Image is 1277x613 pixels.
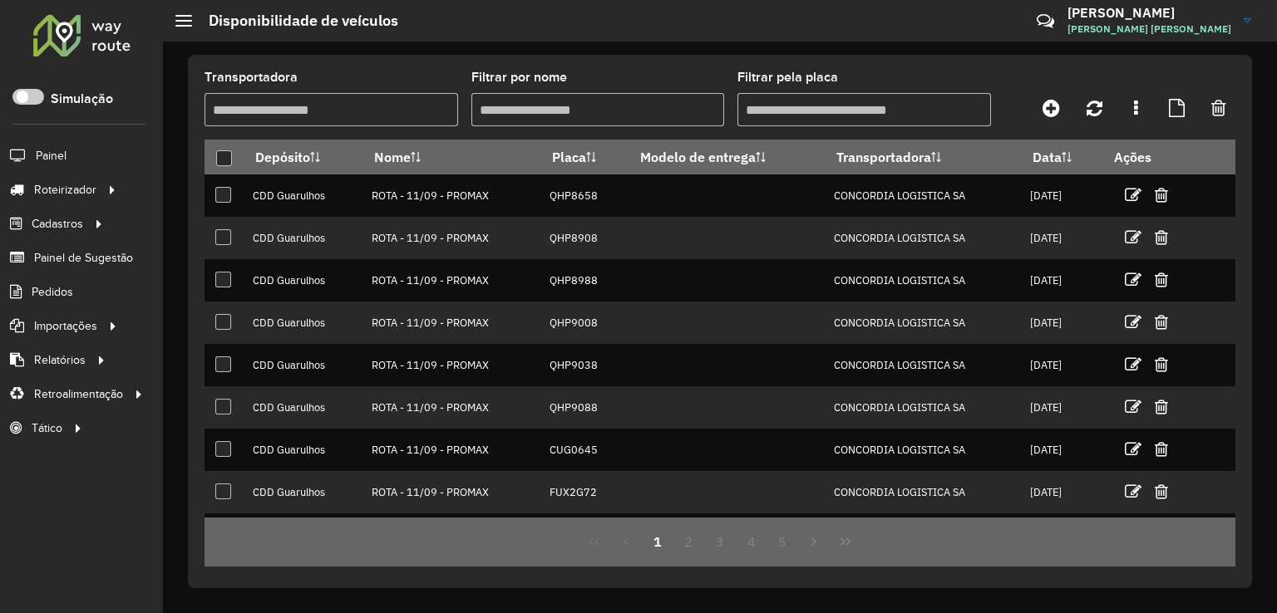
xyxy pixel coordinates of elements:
[1155,184,1168,206] a: Excluir
[1103,140,1203,174] th: Ações
[32,283,73,301] span: Pedidos
[540,259,629,302] td: QHP8988
[1125,438,1141,460] a: Editar
[244,471,362,513] td: CDD Guarulhos
[1125,395,1141,418] a: Editar
[1155,480,1168,503] a: Excluir
[1021,386,1102,429] td: [DATE]
[825,429,1021,471] td: CONCORDIA LOGISTICA SA
[1155,268,1168,291] a: Excluir
[825,344,1021,386] td: CONCORDIA LOGISTICA SA
[1021,344,1102,386] td: [DATE]
[1125,311,1141,333] a: Editar
[36,147,67,164] span: Painel
[825,386,1021,429] td: CONCORDIA LOGISTICA SA
[540,471,629,513] td: FUX2G72
[1021,513,1102,556] td: [DATE]
[34,181,96,199] span: Roteirizador
[362,471,540,513] td: ROTA - 11/09 - PROMAX
[825,513,1021,556] td: CONCORDIA LOGISTICA SA
[34,249,133,267] span: Painel de Sugestão
[1155,226,1168,248] a: Excluir
[1021,140,1102,174] th: Data
[830,526,861,557] button: Last Page
[736,526,767,557] button: 4
[1021,471,1102,513] td: [DATE]
[362,174,540,217] td: ROTA - 11/09 - PROMAX
[1021,217,1102,259] td: [DATE]
[51,89,113,109] label: Simulação
[642,526,673,557] button: 1
[362,259,540,302] td: ROTA - 11/09 - PROMAX
[825,140,1021,174] th: Transportadora
[629,140,825,174] th: Modelo de entrega
[362,513,540,556] td: ROTA - 11/09 - PROMAX
[32,215,83,233] span: Cadastros
[1125,184,1141,206] a: Editar
[244,386,362,429] td: CDD Guarulhos
[825,174,1021,217] td: CONCORDIA LOGISTICA SA
[1155,438,1168,460] a: Excluir
[244,429,362,471] td: CDD Guarulhos
[825,302,1021,344] td: CONCORDIA LOGISTICA SA
[673,526,704,557] button: 2
[471,67,567,87] label: Filtrar por nome
[825,217,1021,259] td: CONCORDIA LOGISTICA SA
[540,217,629,259] td: QHP8908
[767,526,799,557] button: 5
[362,217,540,259] td: ROTA - 11/09 - PROMAX
[1067,5,1231,21] h3: [PERSON_NAME]
[244,302,362,344] td: CDD Guarulhos
[34,317,97,335] span: Importações
[244,513,362,556] td: CDD Guarulhos
[34,385,123,403] span: Retroalimentação
[540,513,629,556] td: FCU9E42
[540,302,629,344] td: QHP9008
[540,386,629,429] td: QHP9088
[362,386,540,429] td: ROTA - 11/09 - PROMAX
[32,419,62,437] span: Tático
[1125,353,1141,375] a: Editar
[362,302,540,344] td: ROTA - 11/09 - PROMAX
[1155,353,1168,375] a: Excluir
[825,471,1021,513] td: CONCORDIA LOGISTICA SA
[1125,226,1141,248] a: Editar
[825,259,1021,302] td: CONCORDIA LOGISTICA SA
[1021,259,1102,302] td: [DATE]
[798,526,830,557] button: Next Page
[540,429,629,471] td: CUG0645
[244,259,362,302] td: CDD Guarulhos
[244,140,362,174] th: Depósito
[1021,174,1102,217] td: [DATE]
[540,174,629,217] td: QHP8658
[362,429,540,471] td: ROTA - 11/09 - PROMAX
[540,140,629,174] th: Placa
[1021,302,1102,344] td: [DATE]
[244,217,362,259] td: CDD Guarulhos
[192,12,398,30] h2: Disponibilidade de veículos
[244,174,362,217] td: CDD Guarulhos
[704,526,736,557] button: 3
[737,67,838,87] label: Filtrar pela placa
[34,351,86,369] span: Relatórios
[1028,3,1063,39] a: Contato Rápido
[1021,429,1102,471] td: [DATE]
[1125,480,1141,503] a: Editar
[1155,395,1168,418] a: Excluir
[1155,311,1168,333] a: Excluir
[1125,268,1141,291] a: Editar
[244,344,362,386] td: CDD Guarulhos
[362,344,540,386] td: ROTA - 11/09 - PROMAX
[362,140,540,174] th: Nome
[1067,22,1231,37] span: [PERSON_NAME] [PERSON_NAME]
[205,67,298,87] label: Transportadora
[540,344,629,386] td: QHP9038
